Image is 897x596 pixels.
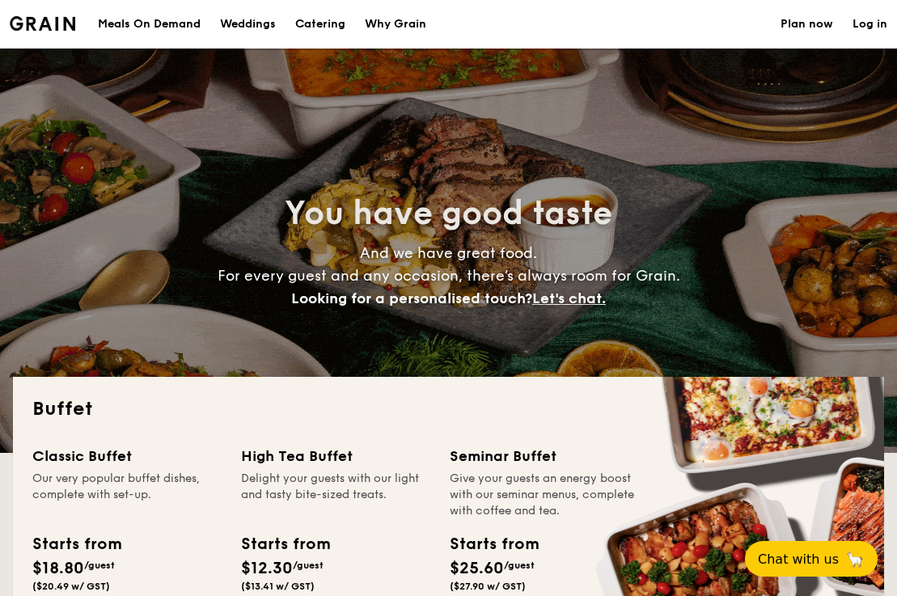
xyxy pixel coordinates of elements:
div: Starts from [450,532,538,556]
span: ($13.41 w/ GST) [241,581,315,592]
span: $18.80 [32,559,84,578]
span: 🦙 [845,550,865,569]
div: Give your guests an energy boost with our seminar menus, complete with coffee and tea. [450,471,639,519]
div: Delight your guests with our light and tasty bite-sized treats. [241,471,430,519]
div: Seminar Buffet [450,445,639,467]
div: Classic Buffet [32,445,222,467]
span: You have good taste [285,194,612,233]
span: ($27.90 w/ GST) [450,581,526,592]
span: /guest [293,560,324,571]
div: Starts from [241,532,329,556]
span: $12.30 [241,559,293,578]
img: Grain [10,16,75,31]
span: /guest [84,560,115,571]
span: $25.60 [450,559,504,578]
span: ($20.49 w/ GST) [32,581,110,592]
span: Let's chat. [532,290,606,307]
span: And we have great food. For every guest and any occasion, there’s always room for Grain. [218,244,680,307]
span: /guest [504,560,535,571]
div: Starts from [32,532,121,556]
span: Chat with us [758,552,839,567]
a: Logotype [10,16,75,31]
h2: Buffet [32,396,865,422]
div: Our very popular buffet dishes, complete with set-up. [32,471,222,519]
button: Chat with us🦙 [745,541,878,577]
span: Looking for a personalised touch? [291,290,532,307]
div: High Tea Buffet [241,445,430,467]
